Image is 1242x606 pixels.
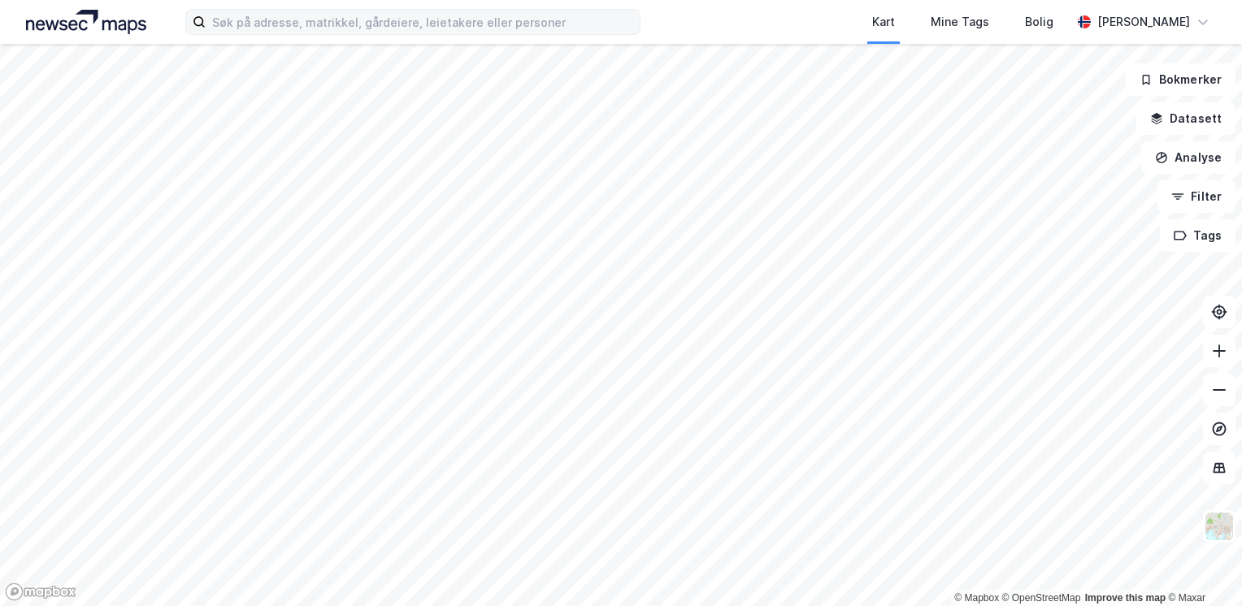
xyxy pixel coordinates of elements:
[26,10,146,34] img: logo.a4113a55bc3d86da70a041830d287a7e.svg
[1161,528,1242,606] div: Kontrollprogram for chat
[5,582,76,601] a: Mapbox homepage
[1002,592,1081,604] a: OpenStreetMap
[1160,219,1235,252] button: Tags
[1085,592,1166,604] a: Improve this map
[872,12,895,32] div: Kart
[1097,12,1190,32] div: [PERSON_NAME]
[1161,528,1242,606] iframe: Chat Widget
[931,12,989,32] div: Mine Tags
[206,10,640,34] input: Søk på adresse, matrikkel, gårdeiere, leietakere eller personer
[1157,180,1235,213] button: Filter
[1136,102,1235,135] button: Datasett
[1126,63,1235,96] button: Bokmerker
[1025,12,1053,32] div: Bolig
[954,592,999,604] a: Mapbox
[1204,511,1235,542] img: Z
[1141,141,1235,174] button: Analyse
